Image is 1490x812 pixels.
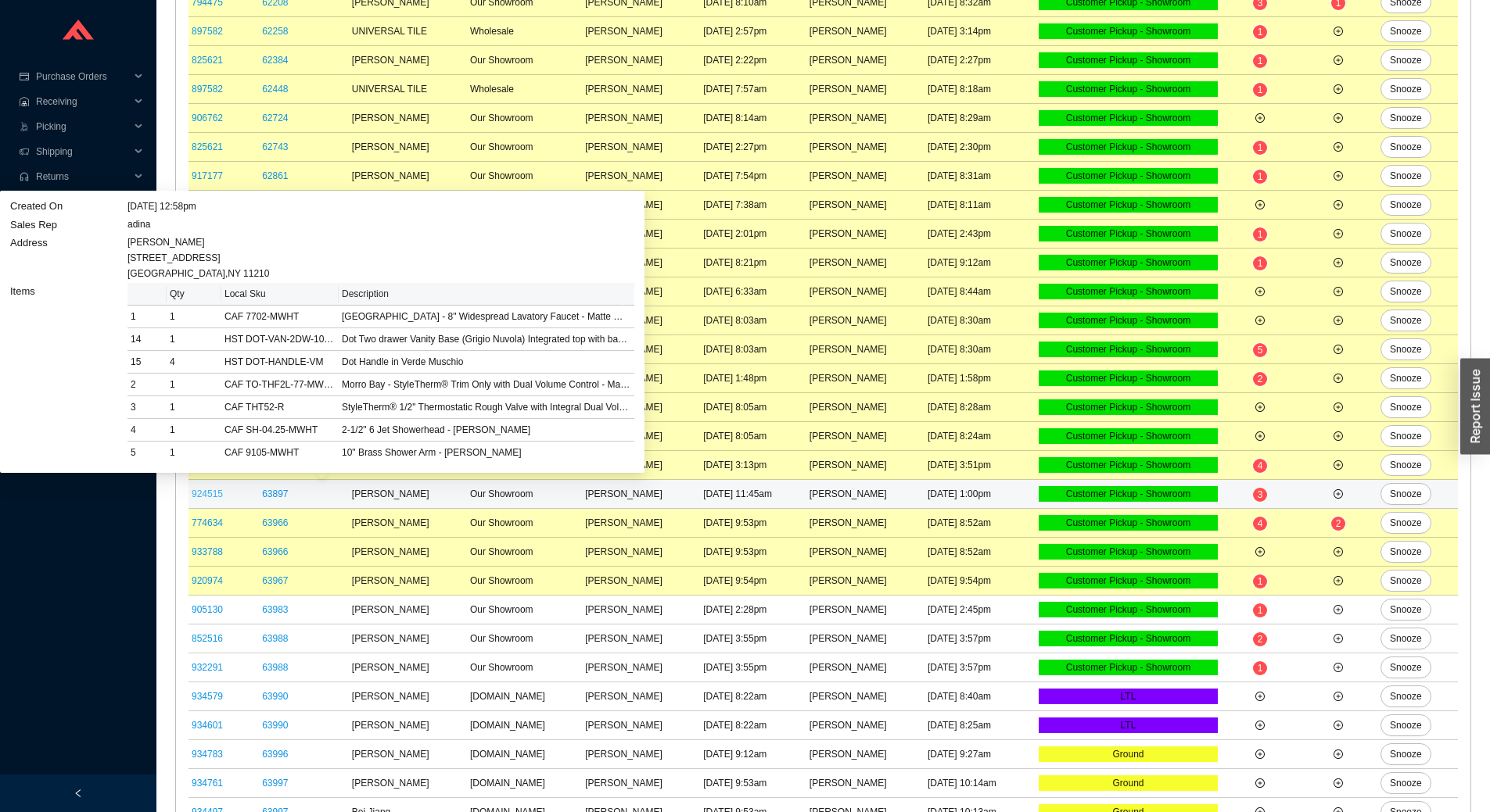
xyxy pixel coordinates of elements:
td: [DATE] 7:38am [700,191,806,220]
span: Snooze [1390,515,1422,531]
span: plus-circle [1255,721,1265,730]
span: 2 [1258,374,1263,385]
td: [DATE] 2:30pm [925,133,1036,162]
a: 920974 [192,575,223,586]
td: [DATE] 6:33am [700,277,806,306]
a: 62743 [262,141,288,152]
div: Customer Pickup - Showroom [1039,457,1218,473]
span: 4 [1258,460,1263,471]
td: [PERSON_NAME] [349,104,467,133]
td: [PERSON_NAME] [582,17,700,46]
div: [PERSON_NAME] [STREET_ADDRESS] [GEOGRAPHIC_DATA] , NY 11210 [127,234,634,281]
td: 2 [127,374,167,396]
td: 4 [167,351,221,374]
td: [DATE] 8:30am [925,335,1036,364]
td: [PERSON_NAME] [582,480,700,509]
td: [DATE] 1:58pm [925,364,1036,393]
span: Snooze [1390,544,1422,560]
span: Snooze [1390,717,1422,733]
span: plus-circle [1255,287,1265,296]
sup: 2 [1253,372,1268,386]
span: plus-circle [1334,431,1343,441]
td: [DATE] 8:29am [925,104,1036,133]
div: Customer Pickup - Showroom [1039,255,1218,270]
span: Snooze [1390,23,1422,39]
td: 5 [127,442,167,464]
td: Wholesale [467,75,582,104]
div: Customer Pickup - Showroom [1039,313,1218,328]
sup: 1 [1253,141,1268,155]
td: [DATE] 2:57pm [700,17,806,46]
span: Snooze [1390,486,1422,502]
span: plus-circle [1334,142,1343,152]
td: [DATE] 3:14pm [925,17,1036,46]
span: plus-circle [1334,229,1343,238]
a: 62724 [262,113,288,123]
button: Snooze [1380,49,1431,71]
span: plus-circle [1334,778,1343,788]
span: Purchase Orders [36,64,130,89]
span: Returns [36,164,130,189]
td: HST DOT-VAN-2DW-100-GN-ORC-MT-3H [221,328,339,351]
button: Snooze [1380,252,1431,274]
td: [DATE] 2:27pm [700,133,806,162]
td: [DATE] 8:05am [700,393,806,422]
a: 774634 [192,517,223,528]
td: [DATE] 8:05am [700,422,806,451]
span: plus-circle [1255,200,1265,209]
span: plus-circle [1255,778,1265,788]
span: plus-circle [1334,171,1343,181]
div: Customer Pickup - Showroom [1039,370,1218,386]
span: plus-circle [1334,605,1343,614]
td: CAF SH-04.25-MWHT [221,419,339,442]
span: 3 [1258,489,1263,500]
button: Snooze [1380,281,1431,302]
div: Customer Pickup - Showroom [1039,399,1218,415]
td: [PERSON_NAME] [806,162,925,191]
span: 5 [1258,345,1263,356]
a: 63990 [262,691,288,702]
td: Created On [9,197,127,216]
td: 1 [167,396,221,419]
span: plus-circle [1334,55,1343,65]
td: 1 [167,419,221,442]
a: 63967 [262,575,288,586]
td: [DATE] 8:31am [925,162,1036,191]
button: Snooze [1380,367,1431,389]
span: plus-circle [1255,547,1265,556]
span: Snooze [1390,197,1422,213]
span: plus-circle [1334,721,1343,730]
td: [DATE] 7:54pm [700,162,806,191]
span: Shipping [36,139,130,164]
td: [DATE] 1:00pm [925,480,1036,509]
td: Our Showroom [467,104,582,133]
sup: 1 [1253,83,1268,97]
td: [PERSON_NAME] [806,46,925,75]
td: [DATE] 8:24am [925,422,1036,451]
button: Snooze [1380,743,1431,765]
a: 825621 [192,55,223,66]
span: plus-circle [1255,402,1265,412]
sup: 1 [1253,25,1268,39]
td: [DATE] 8:03am [700,306,806,335]
td: [PERSON_NAME] [349,480,467,509]
span: credit-card [19,72,30,81]
button: Snooze [1380,483,1431,505]
td: Our Showroom [467,133,582,162]
sup: 1 [1253,256,1268,270]
td: [DATE] 8:44am [925,277,1036,306]
div: Customer Pickup - Showroom [1039,284,1218,299]
button: Snooze [1380,685,1431,707]
td: [DATE] 3:13pm [700,451,806,480]
td: 14 [127,328,167,351]
span: customer-service [19,172,30,181]
td: HST DOT-HANDLE-VM [221,351,339,374]
td: [DATE] 2:27pm [925,46,1036,75]
button: Snooze [1380,338,1431,360]
a: 917177 [192,170,223,181]
span: 1 [1258,171,1263,182]
td: [PERSON_NAME] [349,133,467,162]
a: 62448 [262,84,288,95]
div: Customer Pickup - Showroom [1039,428,1218,444]
td: [DATE] 8:03am [700,335,806,364]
